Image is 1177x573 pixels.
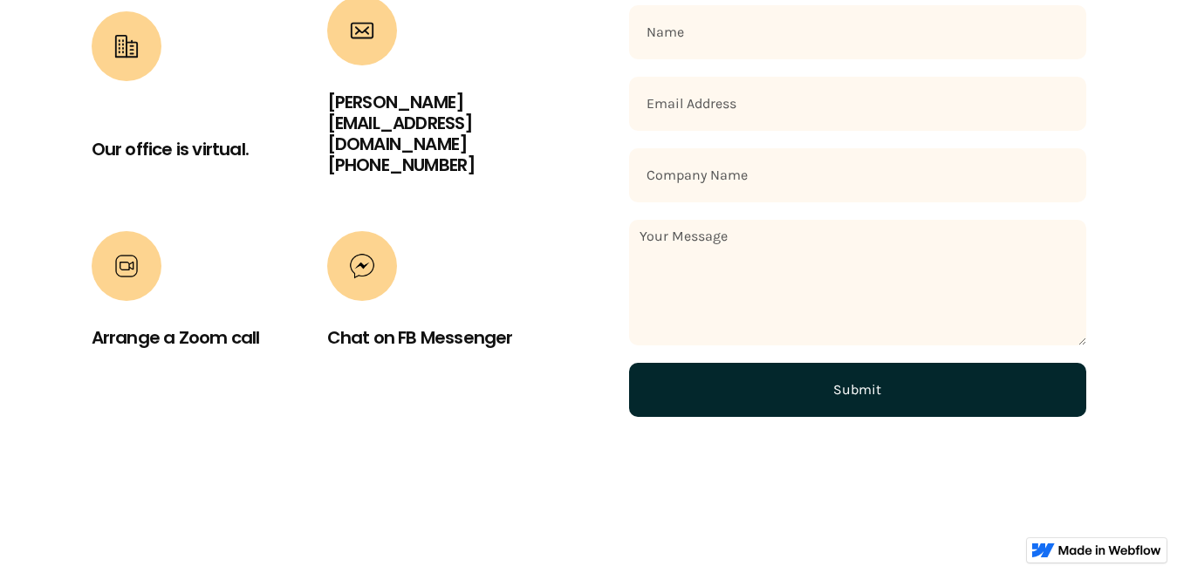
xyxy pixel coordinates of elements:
[349,253,375,279] img: Link to connect with Facebook Messenger
[92,137,249,161] a: Our office is virtual.
[327,153,476,177] a: [PHONE_NUMBER]
[629,77,1086,131] input: Email Address
[327,90,474,156] a: [PERSON_NAME][EMAIL_ADDRESS][DOMAIN_NAME]‍
[327,231,549,365] a: Link to connect with Facebook MessengerChat on FB Messenger
[92,231,313,365] a: Arrange a Zoom call
[629,5,1086,59] input: Name
[327,327,513,348] h3: Chat on FB Messenger
[92,327,260,348] h3: Arrange a Zoom call
[327,90,474,156] strong: [PERSON_NAME][EMAIL_ADDRESS][DOMAIN_NAME] ‍
[629,363,1086,417] input: Submit
[113,33,140,59] img: Link to the address of Creative Content
[629,148,1086,202] input: Company Name
[349,17,375,44] img: Link to email Creative Content
[1058,545,1161,556] img: Made in Webflow
[629,5,1086,417] form: Contact Form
